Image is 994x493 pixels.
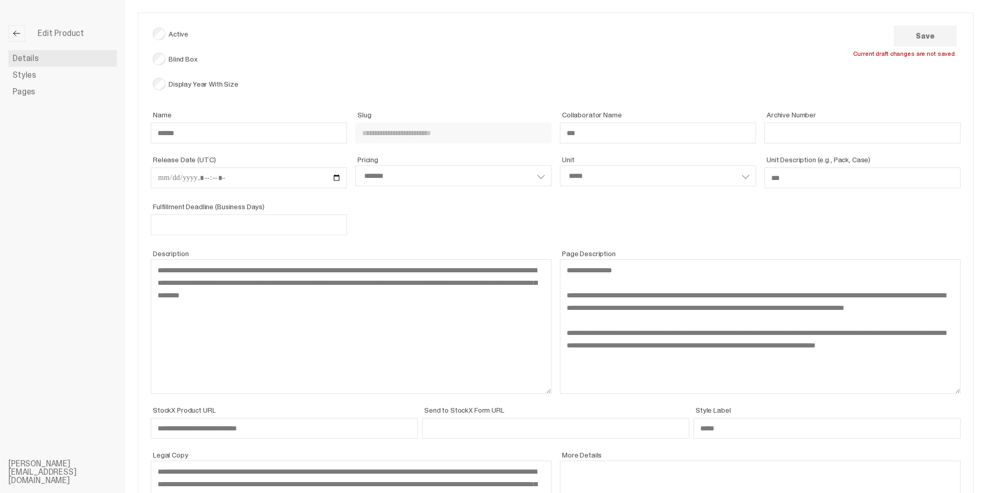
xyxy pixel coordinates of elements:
[764,123,961,143] input: Archive Number
[357,111,552,118] span: Slug
[693,418,961,439] input: Style Label
[153,53,556,65] span: Blind Box
[153,203,347,210] span: Fulfillment Deadline (Business Days)
[151,259,552,394] textarea: Description
[153,250,552,257] span: Description
[153,111,347,118] span: Name
[13,88,35,96] span: Pages
[764,167,961,188] input: Unit Description (e.g., Pack, Case)
[894,26,956,46] button: Save
[355,165,552,186] select: Pricing
[562,451,961,459] span: More Details
[562,111,756,118] span: Collaborator Name
[153,156,347,163] span: Release Date (UTC)
[151,214,347,235] input: Fulfillment Deadline (Business Days)
[13,54,39,63] span: Details
[8,460,134,485] li: [PERSON_NAME][EMAIL_ADDRESS][DOMAIN_NAME]
[355,123,552,143] input: Slug
[153,406,418,414] span: StockX Product URL
[151,167,347,188] input: Release Date (UTC)
[153,53,165,65] input: Blind Box
[767,156,961,163] span: Unit Description (e.g., Pack, Case)
[151,123,347,143] input: Name
[562,156,756,163] span: Unit
[560,259,961,394] textarea: Page Description
[422,418,689,439] input: Send to StockX Form URL
[153,78,165,90] input: Display Year With Size
[38,29,84,38] span: Edit Product
[560,165,756,186] select: Unit
[8,67,117,83] a: Styles
[151,418,418,439] input: StockX Product URL
[153,28,556,40] span: Active
[357,156,552,163] span: Pricing
[153,78,556,90] span: Display Year With Size
[8,83,117,100] a: Pages
[153,28,165,40] input: Active
[696,406,961,414] span: Style Label
[853,51,956,57] label: Current draft changes are not saved.
[424,406,689,414] span: Send to StockX Form URL
[153,451,552,459] span: Legal Copy
[767,111,961,118] span: Archive Number
[562,250,961,257] span: Page Description
[560,123,756,143] input: Collaborator Name
[8,50,117,67] a: Details
[13,71,36,79] span: Styles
